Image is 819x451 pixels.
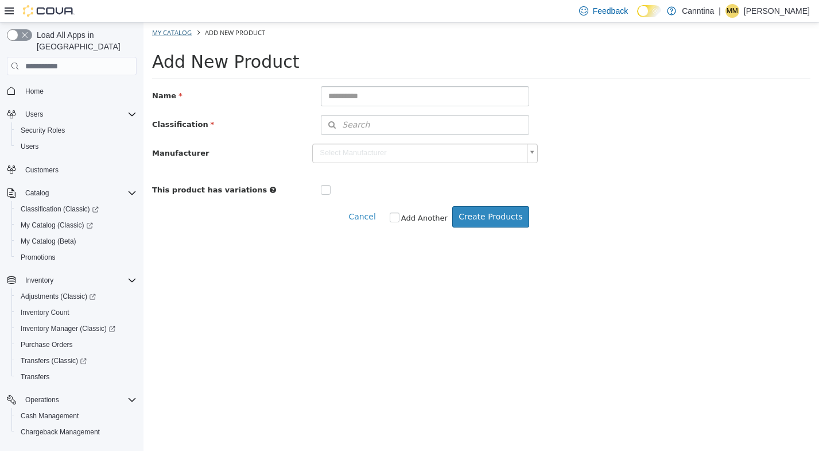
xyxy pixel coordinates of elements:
[11,233,141,249] button: My Catalog (Beta)
[169,121,394,141] a: Select Manufacturer
[11,408,141,424] button: Cash Management
[11,201,141,217] a: Classification (Classic)
[16,140,43,153] a: Users
[727,4,738,18] span: MM
[2,185,141,201] button: Catalog
[21,107,137,121] span: Users
[21,372,49,381] span: Transfers
[16,124,69,137] a: Security Roles
[16,409,83,423] a: Cash Management
[21,273,137,287] span: Inventory
[21,340,73,349] span: Purchase Orders
[11,337,141,353] button: Purchase Orders
[9,69,39,78] span: Name
[21,411,79,421] span: Cash Management
[9,29,156,49] span: Add New Product
[169,122,378,140] span: Select Manufacturer
[21,356,87,365] span: Transfers (Classic)
[16,234,81,248] a: My Catalog (Beta)
[16,306,137,319] span: Inventory Count
[21,142,38,151] span: Users
[16,140,137,153] span: Users
[21,324,115,333] span: Inventory Manager (Classic)
[21,83,137,98] span: Home
[25,110,43,119] span: Users
[2,82,141,99] button: Home
[2,106,141,122] button: Users
[16,409,137,423] span: Cash Management
[16,354,91,368] a: Transfers (Classic)
[682,4,714,18] p: Canntina
[593,5,628,17] span: Feedback
[2,161,141,178] button: Customers
[16,202,137,216] span: Classification (Classic)
[16,250,60,264] a: Promotions
[21,107,48,121] button: Users
[744,4,810,18] p: [PERSON_NAME]
[637,17,638,18] span: Dark Mode
[9,163,123,172] span: This product has variations
[11,138,141,155] button: Users
[719,4,721,18] p: |
[16,250,137,264] span: Promotions
[258,190,304,202] label: Add Another
[16,370,137,384] span: Transfers
[725,4,739,18] div: Morgan Meredith
[16,218,98,232] a: My Catalog (Classic)
[21,221,93,230] span: My Catalog (Classic)
[11,249,141,265] button: Promotions
[11,122,141,138] button: Security Roles
[16,124,137,137] span: Security Roles
[25,395,59,404] span: Operations
[177,92,385,113] button: Search
[21,163,63,177] a: Customers
[9,126,65,135] span: Manufacturer
[21,273,58,287] button: Inventory
[9,6,48,14] a: My Catalog
[11,288,141,304] a: Adjustments (Classic)
[637,5,661,17] input: Dark Mode
[21,253,56,262] span: Promotions
[25,276,53,285] span: Inventory
[25,165,59,175] span: Customers
[11,217,141,233] a: My Catalog (Classic)
[21,205,99,214] span: Classification (Classic)
[16,338,77,352] a: Purchase Orders
[21,308,69,317] span: Inventory Count
[16,290,137,303] span: Adjustments (Classic)
[16,202,103,216] a: Classification (Classic)
[23,5,75,17] img: Cova
[16,425,104,439] a: Chargeback Management
[11,321,141,337] a: Inventory Manager (Classic)
[16,425,137,439] span: Chargeback Management
[21,186,137,200] span: Catalog
[21,393,64,407] button: Operations
[21,126,65,135] span: Security Roles
[11,353,141,369] a: Transfers (Classic)
[16,370,54,384] a: Transfers
[21,84,48,98] a: Home
[32,29,137,52] span: Load All Apps in [GEOGRAPHIC_DATA]
[2,392,141,408] button: Operations
[11,304,141,321] button: Inventory Count
[21,393,137,407] span: Operations
[61,6,122,14] span: Add New Product
[16,234,137,248] span: My Catalog (Beta)
[16,290,100,303] a: Adjustments (Classic)
[11,369,141,385] button: Transfers
[309,184,385,205] button: Create Products
[21,292,96,301] span: Adjustments (Classic)
[25,188,49,198] span: Catalog
[204,184,238,205] button: Cancel
[16,218,137,232] span: My Catalog (Classic)
[9,98,71,106] span: Classification
[25,87,44,96] span: Home
[16,306,74,319] a: Inventory Count
[178,97,226,109] span: Search
[16,354,137,368] span: Transfers (Classic)
[21,427,100,437] span: Chargeback Management
[11,424,141,440] button: Chargeback Management
[16,338,137,352] span: Purchase Orders
[16,322,120,336] a: Inventory Manager (Classic)
[21,163,137,177] span: Customers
